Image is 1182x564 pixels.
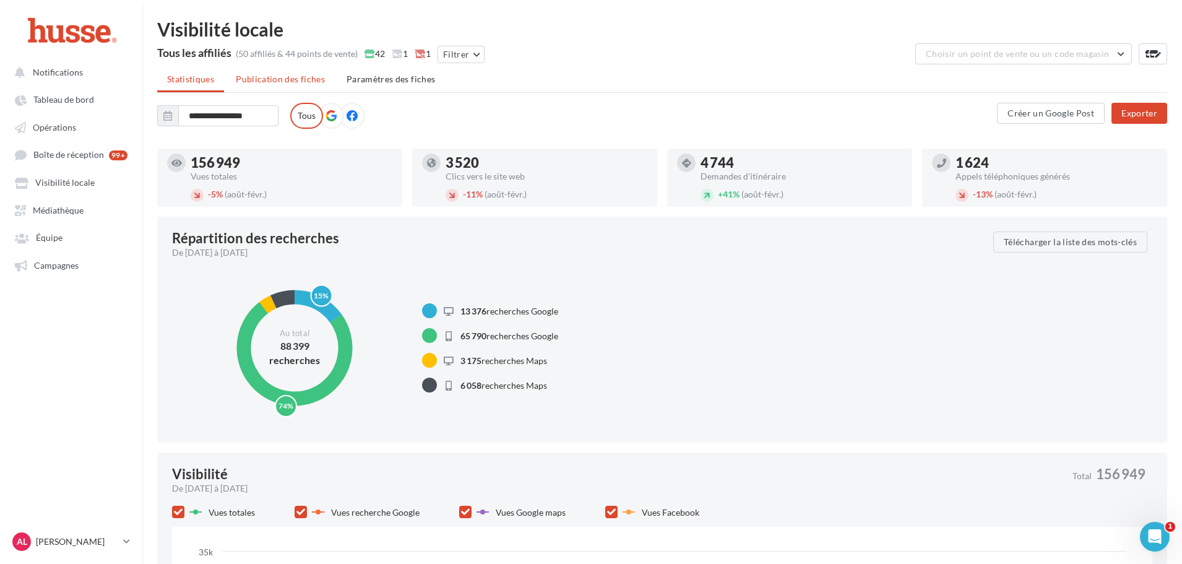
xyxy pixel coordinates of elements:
span: recherches Maps [460,380,547,391]
button: Télécharger la liste des mots-clés [993,232,1147,253]
span: 1 [1165,522,1175,532]
span: (août-févr.) [994,189,1037,199]
button: Exporter [1111,103,1167,124]
div: 156 949 [191,156,392,170]
span: 1 [392,48,408,60]
div: De [DATE] à [DATE] [172,482,1063,495]
div: (50 affiliés & 44 points de vente) [236,48,358,60]
span: 3 175 [460,355,481,366]
span: Visibilité locale [35,178,95,188]
a: Équipe [7,226,135,248]
div: 1 624 [956,156,1157,170]
span: Choisir un point de vente ou un code magasin [926,48,1109,59]
p: [PERSON_NAME] [36,536,118,548]
span: Boîte de réception [33,150,104,160]
div: Répartition des recherches [172,232,339,245]
span: - [208,189,211,199]
iframe: Intercom live chat [1140,522,1170,552]
label: Tous [290,103,323,129]
span: recherches Maps [460,355,547,366]
div: Clics vers le site web [446,172,647,181]
a: Médiathèque [7,199,135,221]
div: Appels téléphoniques générés [956,172,1157,181]
a: Tableau de bord [7,88,135,110]
div: Tous les affiliés [157,47,231,58]
span: Opérations [33,122,76,132]
span: Campagnes [34,260,79,271]
span: 156 949 [1096,467,1145,481]
span: (août-févr.) [225,189,267,199]
span: 65 790 [460,331,486,341]
span: 42 [365,48,385,60]
span: Vues recherche Google [331,507,420,518]
a: Boîte de réception 99+ [7,143,135,166]
div: Visibilité [172,467,228,481]
span: (août-févr.) [485,189,527,199]
button: Notifications [7,61,130,83]
a: Visibilité locale [7,171,135,193]
span: Notifications [33,67,83,77]
span: Médiathèque [33,205,84,215]
div: 3 520 [446,156,647,170]
span: - [973,189,976,199]
button: Créer un Google Post [997,103,1105,124]
span: 13% [973,189,993,199]
a: Campagnes [7,254,135,276]
span: 11% [463,189,483,199]
div: Visibilité locale [157,20,1167,38]
span: Vues Facebook [642,507,699,518]
div: De [DATE] à [DATE] [172,246,983,259]
span: 1 [415,48,431,60]
span: Publication des fiches [236,74,325,84]
span: 41% [718,189,740,199]
span: recherches Google [460,331,558,341]
span: 5% [208,189,223,199]
a: Opérations [7,116,135,138]
button: Filtrer [438,46,485,63]
span: AL [17,536,27,548]
span: recherches Google [460,306,558,316]
button: Choisir un point de vente ou un code magasin [915,43,1132,64]
div: 99+ [109,150,127,160]
a: AL [PERSON_NAME] [10,530,132,553]
div: Demandes d'itinéraire [701,172,902,181]
div: 4 744 [701,156,902,170]
span: Total [1072,472,1092,480]
span: Équipe [36,233,63,243]
div: Vues totales [191,172,392,181]
span: Tableau de bord [33,95,94,105]
span: 6 058 [460,380,481,391]
span: Vues totales [209,507,255,518]
text: 35k [199,547,214,557]
span: (août-févr.) [741,189,783,199]
span: - [463,189,466,199]
span: Paramètres des fiches [347,74,435,84]
span: 13 376 [460,306,486,316]
span: Vues Google maps [496,507,566,518]
span: + [718,189,723,199]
